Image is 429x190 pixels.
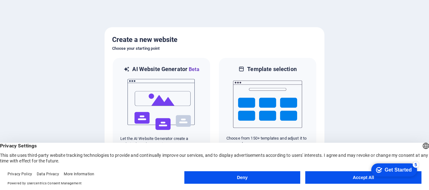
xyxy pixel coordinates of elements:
div: AI Website GeneratorBetaaiLet the AI Website Generator create a website based on your input. [112,57,211,155]
div: 5 [46,1,53,8]
div: Get Started 5 items remaining, 0% complete [5,3,51,16]
p: Let the AI Website Generator create a website based on your input. [120,136,203,147]
img: ai [127,73,196,136]
h6: Choose your starting point [112,45,317,52]
div: Template selectionChoose from 150+ templates and adjust it to you needs. [218,57,317,155]
div: Get Started [19,7,46,13]
span: Beta [187,66,199,72]
h6: AI Website Generator [132,65,199,73]
h6: Template selection [247,65,296,73]
p: Choose from 150+ templates and adjust it to you needs. [226,136,309,147]
h5: Create a new website [112,35,317,45]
